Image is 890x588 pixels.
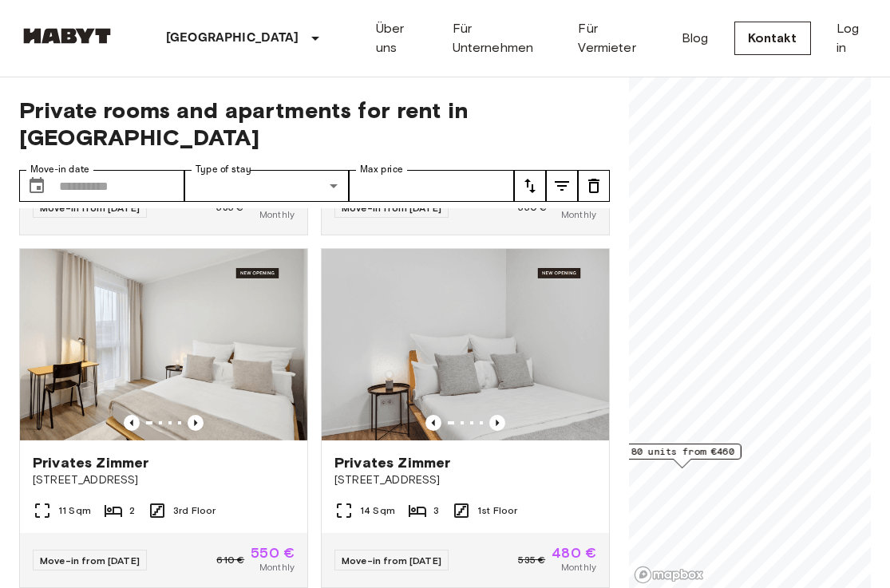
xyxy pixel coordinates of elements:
[19,248,308,588] a: Marketing picture of unit DE-13-001-304-001Previous imagePrevious imagePrivates Zimmer[STREET_ADD...
[19,97,610,151] span: Private rooms and apartments for rent in [GEOGRAPHIC_DATA]
[552,546,596,560] span: 480 €
[251,546,295,560] span: 550 €
[578,19,656,57] a: Für Vermieter
[33,453,148,472] span: Privates Zimmer
[489,415,505,431] button: Previous image
[19,28,115,44] img: Habyt
[561,560,596,574] span: Monthly
[561,207,596,222] span: Monthly
[21,170,53,202] button: Choose date
[376,19,427,57] a: Über uns
[634,566,704,584] a: Mapbox logo
[40,554,140,566] span: Move-in from [DATE]
[360,163,403,176] label: Max price
[433,503,439,518] span: 3
[322,249,609,440] img: Marketing picture of unit DE-13-001-103-003
[40,202,140,214] span: Move-in from [DATE]
[425,415,441,431] button: Previous image
[453,19,553,57] a: Für Unternehmen
[518,553,545,567] span: 535 €
[30,163,89,176] label: Move-in date
[334,453,450,472] span: Privates Zimmer
[321,248,610,588] a: Marketing picture of unit DE-13-001-103-003Previous imagePrevious imagePrivates Zimmer[STREET_ADD...
[196,163,251,176] label: Type of stay
[129,503,135,518] span: 2
[682,29,709,48] a: Blog
[216,553,244,567] span: 610 €
[734,22,811,55] a: Kontakt
[58,503,91,518] span: 11 Sqm
[578,170,610,202] button: tune
[546,170,578,202] button: tune
[173,503,216,518] span: 3rd Floor
[166,29,299,48] p: [GEOGRAPHIC_DATA]
[342,202,441,214] span: Move-in from [DATE]
[631,444,734,459] span: 80 units from €460
[20,249,307,440] img: Marketing picture of unit DE-13-001-304-001
[477,503,517,518] span: 1st Floor
[514,170,546,202] button: tune
[334,472,596,488] span: [STREET_ADDRESS]
[624,444,742,468] div: Map marker
[259,560,295,574] span: Monthly
[188,415,204,431] button: Previous image
[259,207,295,222] span: Monthly
[342,554,441,566] span: Move-in from [DATE]
[837,19,871,57] a: Log in
[124,415,140,431] button: Previous image
[360,503,395,518] span: 14 Sqm
[33,472,295,488] span: [STREET_ADDRESS]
